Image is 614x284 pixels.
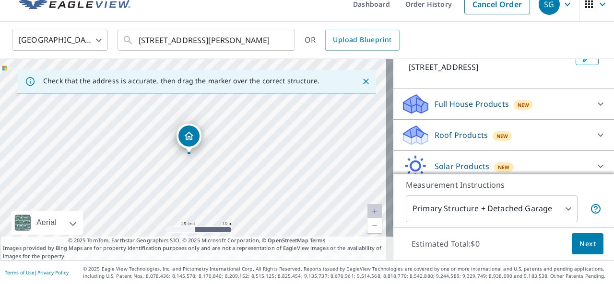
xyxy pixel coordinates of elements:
[5,269,35,276] a: Terms of Use
[579,238,596,250] span: Next
[43,77,319,85] p: Check that the address is accurate, then drag the marker over the correct structure.
[435,129,488,141] p: Roof Products
[367,204,382,218] a: Current Level 20, Zoom In Disabled
[496,132,508,140] span: New
[83,265,609,280] p: © 2025 Eagle View Technologies, Inc. and Pictometry International Corp. All Rights Reserved. Repo...
[177,124,201,153] div: Dropped pin, building 1, Residential property, 1008 Royal Oaks Dr Apopka, FL 32703
[333,34,391,46] span: Upload Blueprint
[572,233,603,255] button: Next
[498,163,510,171] span: New
[360,75,372,88] button: Close
[5,270,69,275] p: |
[305,30,400,51] div: OR
[34,211,59,235] div: Aerial
[310,237,326,244] a: Terms
[68,237,326,245] span: © 2025 TomTom, Earthstar Geographics SIO, © 2025 Microsoft Corporation, ©
[401,155,606,178] div: Solar ProductsNew
[435,98,509,110] p: Full House Products
[406,179,602,191] p: Measurement Instructions
[268,237,308,244] a: OpenStreetMap
[401,124,606,147] div: Roof ProductsNew
[139,27,275,54] input: Search by address or latitude-longitude
[367,218,382,233] a: Current Level 20, Zoom Out
[401,92,606,115] div: Full House ProductsNew
[325,30,399,51] a: Upload Blueprint
[409,61,572,73] p: [STREET_ADDRESS]
[406,195,578,222] div: Primary Structure + Detached Garage
[590,203,602,215] span: Your report will include the primary structure and a detached garage if one exists.
[12,211,83,235] div: Aerial
[435,160,489,172] p: Solar Products
[37,269,69,276] a: Privacy Policy
[404,233,487,254] p: Estimated Total: $0
[12,27,108,54] div: [GEOGRAPHIC_DATA]
[518,101,530,109] span: New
